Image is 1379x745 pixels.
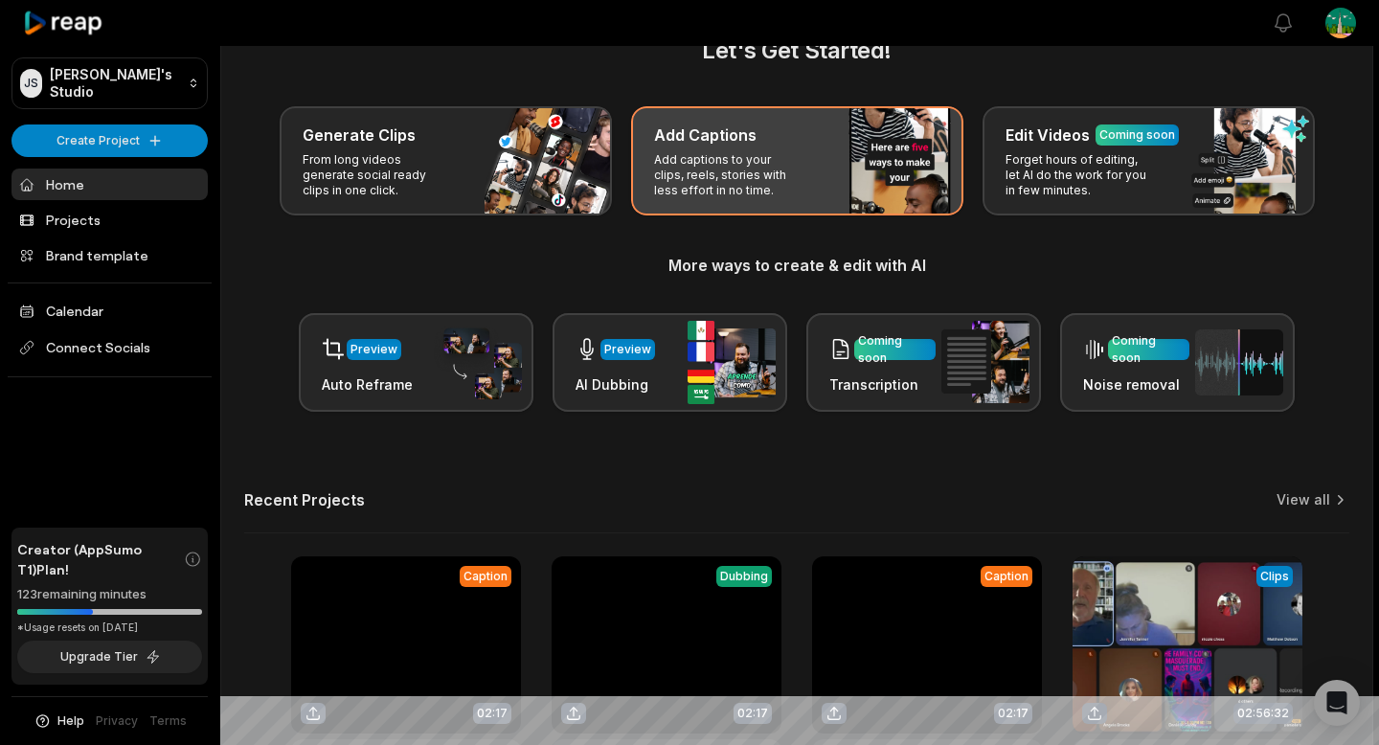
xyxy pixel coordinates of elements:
[11,204,208,236] a: Projects
[654,152,803,198] p: Add captions to your clips, reels, stories with less effort in no time.
[1006,124,1090,147] h3: Edit Videos
[149,712,187,730] a: Terms
[829,374,936,395] h3: Transcription
[11,239,208,271] a: Brand template
[96,712,138,730] a: Privacy
[244,490,365,509] h2: Recent Projects
[350,341,397,358] div: Preview
[17,621,202,635] div: *Usage resets on [DATE]
[57,712,84,730] span: Help
[604,341,651,358] div: Preview
[1195,329,1283,395] img: noise_removal.png
[688,321,776,404] img: ai_dubbing.png
[858,332,932,367] div: Coming soon
[11,124,208,157] button: Create Project
[17,585,202,604] div: 123 remaining minutes
[11,295,208,327] a: Calendar
[1006,152,1154,198] p: Forget hours of editing, let AI do the work for you in few minutes.
[1277,490,1330,509] a: View all
[11,330,208,365] span: Connect Socials
[1314,680,1360,726] div: Open Intercom Messenger
[941,321,1029,403] img: transcription.png
[303,124,416,147] h3: Generate Clips
[654,124,757,147] h3: Add Captions
[244,34,1349,68] h2: Let's Get Started!
[1099,126,1175,144] div: Coming soon
[34,712,84,730] button: Help
[17,641,202,673] button: Upgrade Tier
[303,152,451,198] p: From long videos generate social ready clips in one click.
[322,374,413,395] h3: Auto Reframe
[1112,332,1186,367] div: Coming soon
[434,326,522,400] img: auto_reframe.png
[1083,374,1189,395] h3: Noise removal
[17,539,184,579] span: Creator (AppSumo T1) Plan!
[11,169,208,200] a: Home
[244,254,1349,277] h3: More ways to create & edit with AI
[50,66,180,101] p: [PERSON_NAME]'s Studio
[20,69,42,98] div: JS
[576,374,655,395] h3: AI Dubbing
